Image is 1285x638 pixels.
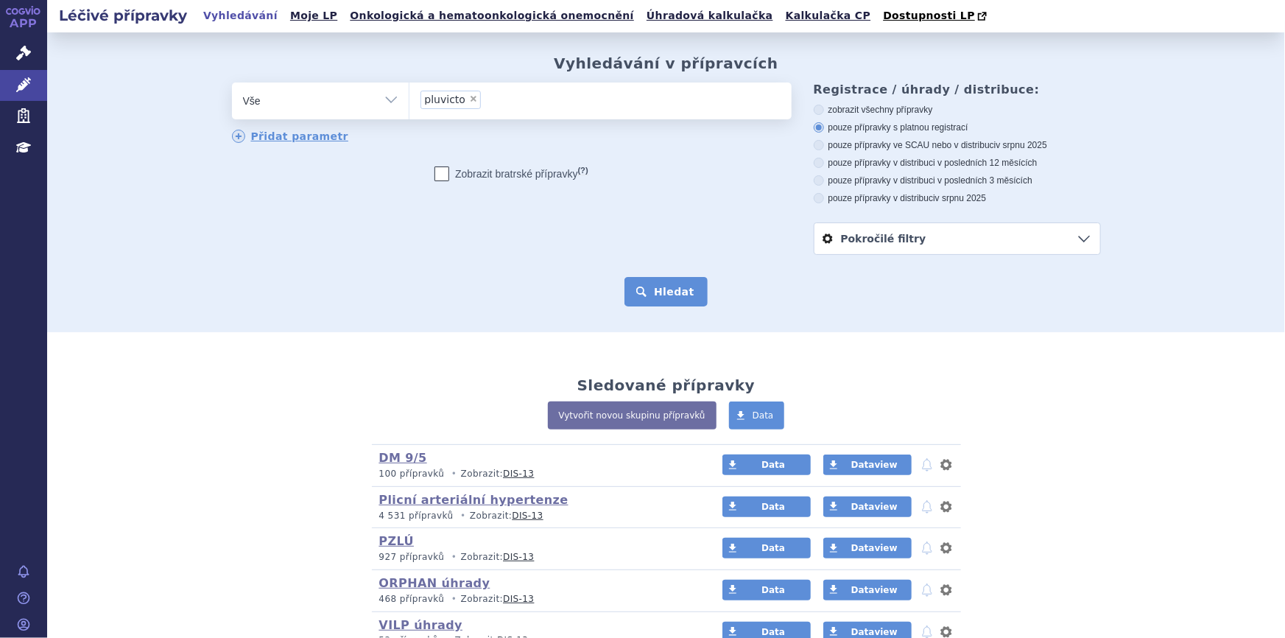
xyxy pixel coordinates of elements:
[823,580,912,600] a: Dataview
[781,6,876,26] a: Kalkulačka CP
[920,498,934,516] button: notifikace
[935,193,986,203] span: v srpnu 2025
[47,5,199,26] h2: Léčivé přípravky
[814,223,1100,254] a: Pokročilé filtry
[503,469,534,479] a: DIS-13
[722,497,811,517] a: Data
[379,551,695,564] p: Zobrazit:
[379,510,695,522] p: Zobrazit:
[457,510,470,522] i: •
[879,6,994,27] a: Dostupnosti LP
[199,6,282,26] a: Vyhledávání
[379,593,695,606] p: Zobrazit:
[814,104,1101,116] label: zobrazit všechny přípravky
[379,468,695,480] p: Zobrazit:
[823,497,912,517] a: Dataview
[814,157,1101,169] label: pouze přípravky v distribuci v posledních 12 měsících
[920,581,934,599] button: notifikace
[379,511,454,521] span: 4 531 přípravků
[469,94,478,103] span: ×
[761,585,785,595] span: Data
[851,627,898,637] span: Dataview
[814,83,1101,97] h3: Registrace / úhrady / distribuce:
[379,552,445,562] span: 927 přípravků
[814,175,1101,186] label: pouze přípravky v distribuci v posledních 3 měsících
[434,166,588,181] label: Zobrazit bratrské přípravky
[578,166,588,175] abbr: (?)
[624,277,708,306] button: Hledat
[814,122,1101,133] label: pouze přípravky s platnou registrací
[883,10,975,21] span: Dostupnosti LP
[761,502,785,512] span: Data
[851,543,898,553] span: Dataview
[554,55,778,72] h2: Vyhledávání v přípravcích
[379,493,568,507] a: Plicní arteriální hypertenze
[761,460,785,470] span: Data
[722,580,811,600] a: Data
[851,502,898,512] span: Dataview
[722,538,811,558] a: Data
[722,455,811,475] a: Data
[577,376,756,394] h2: Sledované přípravky
[753,410,774,421] span: Data
[729,402,785,430] a: Data
[823,455,912,475] a: Dataview
[379,618,463,632] a: VILP úhrady
[920,539,934,557] button: notifikace
[920,456,934,474] button: notifikace
[548,402,717,430] a: Vytvořit novou skupinu přípravků
[379,594,445,604] span: 468 přípravků
[761,543,785,553] span: Data
[345,6,638,26] a: Onkologická a hematoonkologická onemocnění
[814,139,1101,151] label: pouze přípravky ve SCAU nebo v distribuci
[503,594,534,604] a: DIS-13
[448,551,461,564] i: •
[814,192,1101,204] label: pouze přípravky v distribuci
[379,451,427,465] a: DM 9/5
[823,538,912,558] a: Dataview
[939,539,954,557] button: nastavení
[379,534,415,548] a: PZLÚ
[503,552,534,562] a: DIS-13
[939,581,954,599] button: nastavení
[448,593,461,606] i: •
[286,6,342,26] a: Moje LP
[761,627,785,637] span: Data
[939,456,954,474] button: nastavení
[851,585,898,595] span: Dataview
[448,468,461,480] i: •
[939,498,954,516] button: nastavení
[379,469,445,479] span: 100 přípravků
[642,6,778,26] a: Úhradová kalkulačka
[512,511,543,521] a: DIS-13
[851,460,898,470] span: Dataview
[485,90,555,108] input: pluvicto
[232,130,349,143] a: Přidat parametr
[996,140,1047,150] span: v srpnu 2025
[379,576,490,590] a: ORPHAN úhrady
[425,94,466,105] span: pluvicto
